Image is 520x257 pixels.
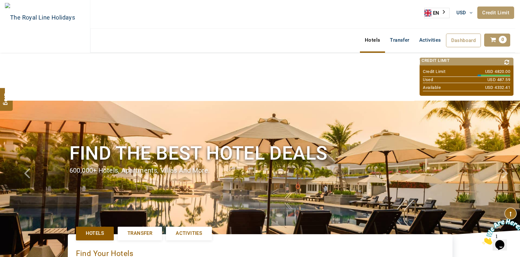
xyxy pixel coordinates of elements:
[423,69,445,74] span: Credit Limit
[176,230,202,237] span: Activities
[86,230,104,237] span: Hotels
[422,58,450,63] span: Credit Limit
[477,7,514,19] a: Credit Limit
[484,34,510,47] a: 0
[127,230,152,237] span: Transfer
[360,34,385,47] a: Hotels
[424,8,450,18] aside: Language selected: English
[414,34,446,47] a: Activities
[385,34,414,47] a: Transfer
[480,216,520,247] iframe: chat widget
[424,8,449,18] a: EN
[166,227,212,240] a: Activities
[69,141,451,165] h1: Find the best hotel deals
[423,77,433,82] span: Used
[451,37,476,43] span: Dashboard
[3,3,5,8] span: 1
[485,69,510,75] span: USD 4820.00
[69,166,451,175] div: 600,000+ hotels, apartments, villas and more.
[485,85,510,91] span: USD 4332.41
[118,227,162,240] a: Transfer
[76,227,114,240] a: Hotels
[5,3,75,32] img: The Royal Line Holidays
[499,36,507,43] span: 0
[424,8,450,18] div: Language
[3,3,43,28] img: Chat attention grabber
[423,85,441,90] span: Available
[456,10,466,16] span: USD
[487,77,510,83] span: USD 487.59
